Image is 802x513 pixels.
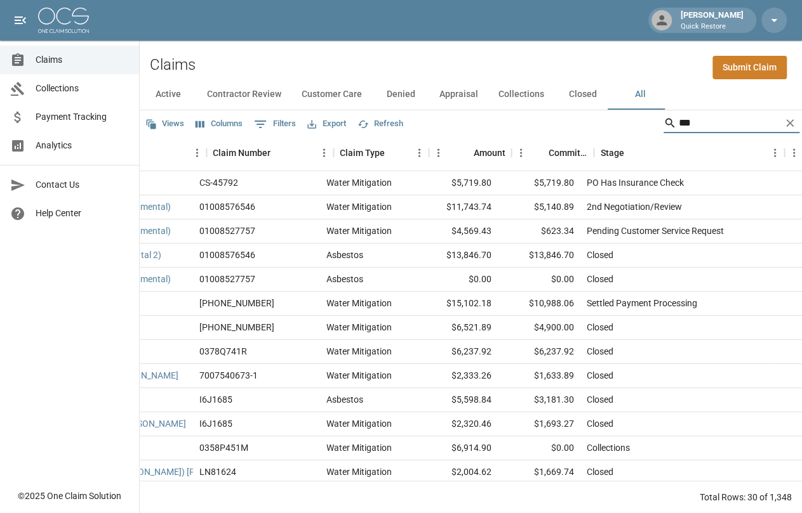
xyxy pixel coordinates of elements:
[326,249,363,261] div: Asbestos
[415,364,498,388] div: $2,333.26
[36,82,129,95] span: Collections
[488,79,554,110] button: Collections
[624,144,641,162] button: Sort
[199,321,274,334] div: 01-008-527757
[587,321,613,334] div: Closed
[213,135,271,171] div: Claim Number
[304,114,349,134] button: Export
[326,345,392,358] div: Water Mitigation
[587,441,630,454] div: Collections
[36,53,129,67] span: Claims
[48,135,206,171] div: Claim Name
[187,143,206,162] button: Menu
[664,113,799,136] div: Search
[587,200,682,213] div: 2nd Negotiation/Review
[326,465,392,478] div: Water Mitigation
[415,268,498,292] div: $0.00
[498,292,580,316] div: $10,988.06
[199,369,258,382] div: 7007540673-1
[410,143,429,162] button: Menu
[199,200,255,213] div: 01008576546
[415,195,498,219] div: $11,743.74
[314,143,333,162] button: Menu
[676,9,749,32] div: [PERSON_NAME]
[199,441,248,454] div: 0358P451M
[498,244,580,268] div: $13,846.70
[199,465,236,478] div: LN81624
[429,135,511,171] div: Amount
[780,114,799,133] button: Clear
[473,135,505,171] div: Amount
[199,297,274,309] div: 01-008-576546
[326,273,363,285] div: Asbestos
[140,79,802,110] div: dynamic tabs
[8,8,33,33] button: open drawer
[333,135,429,171] div: Claim Type
[530,144,548,162] button: Sort
[36,178,129,192] span: Contact Us
[142,114,187,134] button: Views
[600,135,624,171] div: Stage
[36,139,129,152] span: Analytics
[587,249,613,261] div: Closed
[712,56,787,79] a: Submit Claim
[199,345,247,358] div: 0378Q741R
[455,144,473,162] button: Sort
[498,364,580,388] div: $1,633.89
[340,135,385,171] div: Claim Type
[415,388,498,412] div: $5,598.84
[498,171,580,195] div: $5,719.80
[41,465,255,478] a: [PERSON_NAME] ([PERSON_NAME]) [PERSON_NAME]
[326,369,392,382] div: Water Mitigation
[326,321,392,334] div: Water Mitigation
[140,79,197,110] button: Active
[199,176,238,189] div: CS-45792
[251,114,299,134] button: Show filters
[415,412,498,436] div: $2,320.46
[765,143,784,162] button: Menu
[415,436,498,460] div: $6,914.90
[192,114,246,134] button: Select columns
[326,417,392,430] div: Water Mitigation
[594,135,784,171] div: Stage
[326,393,363,406] div: Asbestos
[199,393,232,406] div: I6J1685
[498,436,580,460] div: $0.00
[415,460,498,484] div: $2,004.62
[554,79,612,110] button: Closed
[587,393,613,406] div: Closed
[587,417,613,430] div: Closed
[385,144,403,162] button: Sort
[199,249,255,261] div: 01008576546
[36,207,129,220] span: Help Center
[415,244,498,268] div: $13,846.70
[326,441,392,454] div: Water Mitigation
[587,273,613,285] div: Closed
[587,297,697,309] div: Settled Payment Processing
[199,273,255,285] div: 01008527757
[415,219,498,244] div: $4,569.43
[38,8,89,33] img: ocs-logo-white-transparent.png
[587,345,613,358] div: Closed
[197,79,291,110] button: Contractor Review
[271,144,288,162] button: Sort
[498,388,580,412] div: $3,181.30
[700,491,792,503] div: Total Rows: 30 of 1,348
[511,135,594,171] div: Committed Amount
[206,135,333,171] div: Claim Number
[326,297,392,309] div: Water Mitigation
[498,268,580,292] div: $0.00
[498,460,580,484] div: $1,669.74
[498,219,580,244] div: $623.34
[326,224,392,237] div: Water Mitigation
[681,22,744,32] p: Quick Restore
[415,292,498,316] div: $15,102.18
[429,79,488,110] button: Appraisal
[415,316,498,340] div: $6,521.89
[326,176,392,189] div: Water Mitigation
[150,56,196,74] h2: Claims
[18,490,121,502] div: © 2025 One Claim Solution
[498,316,580,340] div: $4,900.00
[612,79,669,110] button: All
[587,465,613,478] div: Closed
